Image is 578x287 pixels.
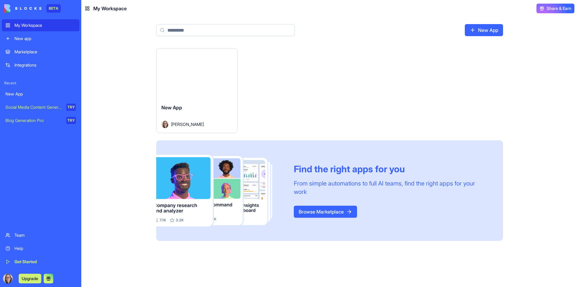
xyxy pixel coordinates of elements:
div: New App [5,91,76,97]
div: Team [14,232,76,238]
span: My Workspace [93,5,127,12]
div: Profile image for Tal [26,3,35,13]
span: New App [161,105,182,111]
button: Send a message… [103,195,113,204]
textarea: Message… [5,185,115,195]
div: Get Started [14,259,76,265]
div: Blog Generation Pro [5,117,62,123]
a: Help [2,242,79,254]
img: Avatar [161,121,169,128]
div: BETA [46,4,61,13]
div: New app [14,36,76,42]
button: Share & Earn [536,4,574,13]
button: Upgrade [19,274,41,283]
a: Browse Marketplace [294,206,357,218]
div: Profile image for Michal [34,3,44,13]
div: Close [106,2,117,13]
p: Back [DATE] [51,8,75,14]
a: Get Started [2,256,79,268]
div: TRY [66,117,76,124]
a: New App [2,88,79,100]
div: From simple automations to full AI teams, find the right apps for your work [294,179,489,196]
div: Marketplace [14,49,76,55]
span: Recent [2,81,79,86]
button: Upload attachment [29,197,33,202]
a: New AppAvatar[PERSON_NAME] [156,48,238,133]
div: Integrations [14,62,76,68]
div: Social Media Content Generator [5,104,62,110]
span: [PERSON_NAME] [171,121,204,127]
span: Share & Earn [547,5,571,11]
img: Frame_181_egmpey.png [156,155,284,227]
button: Gif picker [19,197,24,202]
a: New app [2,33,79,45]
a: Team [2,229,79,241]
div: Help [14,245,76,251]
a: Marketplace [2,46,79,58]
button: Start recording [38,197,43,202]
a: Integrations [2,59,79,71]
img: Profile image for Shelly [17,3,27,13]
button: go back [4,2,15,14]
div: Find the right apps for you [294,164,489,174]
button: Emoji picker [9,197,14,202]
h1: Blocks [46,3,61,8]
img: logo [4,4,42,13]
div: My Workspace [14,22,76,28]
button: Home [94,2,106,14]
a: My Workspace [2,19,79,31]
a: BETA [4,4,61,13]
a: New App [465,24,503,36]
div: TRY [66,104,76,111]
a: Blog Generation ProTRY [2,114,79,126]
a: Social Media Content GeneratorTRY [2,101,79,113]
img: ACg8ocJNAarKp1X5rw3tMgLnykhzzCuHUKnX9C1ikrFx_sjzskpp16v2=s96-c [3,274,13,283]
a: Upgrade [19,275,41,281]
